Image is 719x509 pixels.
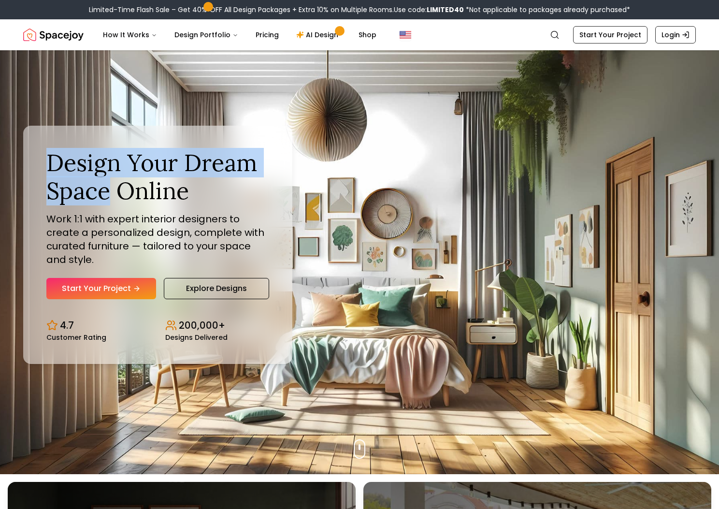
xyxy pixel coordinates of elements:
[164,278,269,299] a: Explore Designs
[89,5,630,15] div: Limited-Time Flash Sale – Get 40% OFF All Design Packages + Extra 10% on Multiple Rooms.
[46,311,269,341] div: Design stats
[46,149,269,204] h1: Design Your Dream Space Online
[23,25,84,44] a: Spacejoy
[427,5,464,15] b: LIMITED40
[573,26,647,44] a: Start Your Project
[23,25,84,44] img: Spacejoy Logo
[23,19,696,50] nav: Global
[464,5,630,15] span: *Not applicable to packages already purchased*
[46,278,156,299] a: Start Your Project
[288,25,349,44] a: AI Design
[248,25,287,44] a: Pricing
[167,25,246,44] button: Design Portfolio
[46,212,269,266] p: Work 1:1 with expert interior designers to create a personalized design, complete with curated fu...
[60,319,74,332] p: 4.7
[165,334,228,341] small: Designs Delivered
[95,25,384,44] nav: Main
[95,25,165,44] button: How It Works
[394,5,464,15] span: Use code:
[351,25,384,44] a: Shop
[400,29,411,41] img: United States
[179,319,225,332] p: 200,000+
[655,26,696,44] a: Login
[46,334,106,341] small: Customer Rating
